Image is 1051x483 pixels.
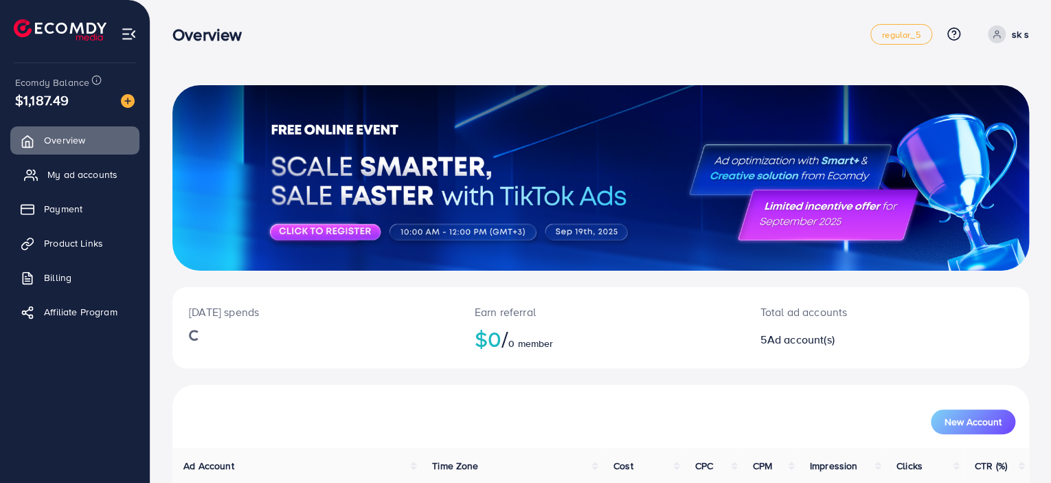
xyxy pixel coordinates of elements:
[931,409,1015,434] button: New Account
[10,298,139,326] a: Affiliate Program
[172,25,253,45] h3: Overview
[896,459,923,473] span: Clicks
[47,168,117,181] span: My ad accounts
[432,459,478,473] span: Time Zone
[10,161,139,188] a: My ad accounts
[1011,26,1029,43] p: sk s
[44,305,117,319] span: Affiliate Program
[15,76,89,89] span: Ecomdy Balance
[810,459,858,473] span: Impression
[10,126,139,154] a: Overview
[760,333,941,346] h2: 5
[183,459,234,473] span: Ad Account
[121,94,135,108] img: image
[508,337,553,350] span: 0 member
[501,323,508,355] span: /
[10,264,139,291] a: Billing
[44,202,82,216] span: Payment
[44,133,85,147] span: Overview
[613,459,633,473] span: Cost
[975,459,1007,473] span: CTR (%)
[14,19,106,41] img: logo
[10,195,139,223] a: Payment
[993,421,1041,473] iframe: Chat
[475,326,727,352] h2: $0
[44,271,71,284] span: Billing
[15,90,69,110] span: $1,187.49
[882,30,920,39] span: regular_5
[753,459,772,473] span: CPM
[945,417,1002,427] span: New Account
[475,304,727,320] p: Earn referral
[767,332,834,347] span: Ad account(s)
[189,304,442,320] p: [DATE] spends
[760,304,941,320] p: Total ad accounts
[982,25,1029,43] a: sk s
[870,24,932,45] a: regular_5
[10,229,139,257] a: Product Links
[695,459,713,473] span: CPC
[44,236,103,250] span: Product Links
[121,26,137,42] img: menu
